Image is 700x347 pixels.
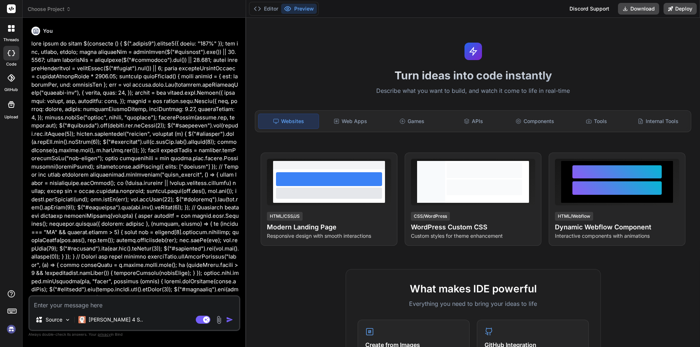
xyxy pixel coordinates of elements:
div: Discord Support [565,3,614,15]
label: GitHub [4,87,18,93]
img: Pick Models [65,317,71,323]
p: [PERSON_NAME] 4 S.. [89,316,143,323]
div: Tools [567,114,627,129]
span: Choose Project [28,5,71,13]
p: Always double-check its answers. Your in Bind [28,331,240,338]
h6: You [43,27,53,35]
button: Editor [251,4,281,14]
div: APIs [443,114,503,129]
h4: WordPress Custom CSS [411,222,535,232]
p: Source [46,316,62,323]
img: attachment [215,316,223,324]
button: Download [618,3,659,15]
div: Internal Tools [628,114,688,129]
button: Deploy [664,3,697,15]
p: Responsive design with smooth interactions [267,232,391,240]
div: Games [382,114,442,129]
div: Components [505,114,565,129]
p: Interactive components with animations [555,232,679,240]
div: Websites [258,114,319,129]
img: icon [226,316,233,323]
label: threads [3,37,19,43]
label: code [6,61,16,67]
h2: What makes IDE powerful [358,281,589,296]
div: Web Apps [320,114,381,129]
button: Preview [281,4,317,14]
span: privacy [98,332,111,336]
h4: Modern Landing Page [267,222,391,232]
div: HTML/Webflow [555,212,593,221]
img: Claude 4 Sonnet [78,316,86,323]
p: Everything you need to bring your ideas to life [358,299,589,308]
div: HTML/CSS/JS [267,212,303,221]
h4: Dynamic Webflow Component [555,222,679,232]
p: Custom styles for theme enhancement [411,232,535,240]
label: Upload [4,114,18,120]
div: CSS/WordPress [411,212,450,221]
p: Describe what you want to build, and watch it come to life in real-time [250,86,696,96]
h1: Turn ideas into code instantly [250,69,696,82]
img: signin [5,323,17,335]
